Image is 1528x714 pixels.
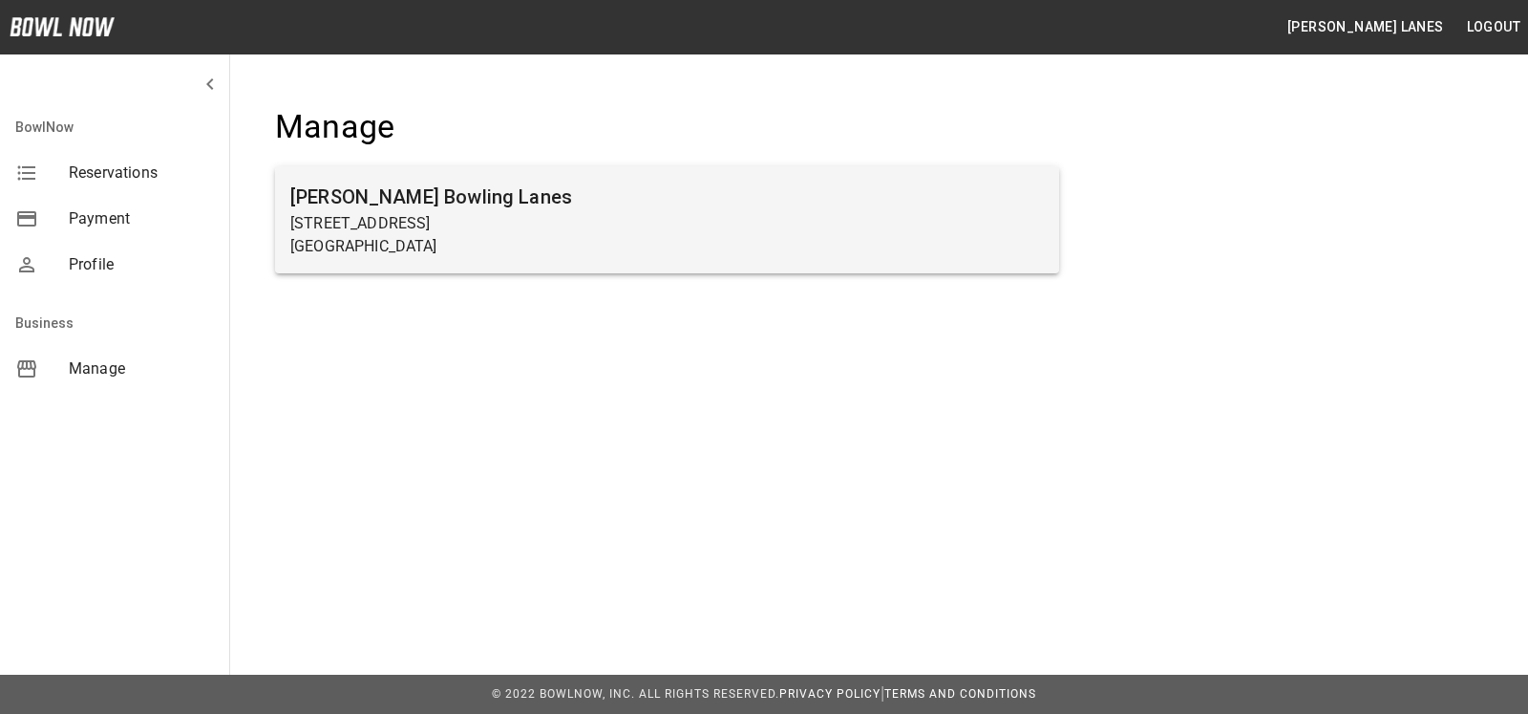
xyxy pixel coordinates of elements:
[1459,10,1528,45] button: Logout
[1280,10,1452,45] button: [PERSON_NAME] Lanes
[69,207,214,230] span: Payment
[290,182,1044,212] h6: [PERSON_NAME] Bowling Lanes
[10,17,115,36] img: logo
[275,107,1059,147] h4: Manage
[779,687,881,701] a: Privacy Policy
[69,357,214,380] span: Manage
[69,253,214,276] span: Profile
[69,162,214,184] span: Reservations
[290,235,1044,258] p: [GEOGRAPHIC_DATA]
[290,212,1044,235] p: [STREET_ADDRESS]
[492,687,779,701] span: © 2022 BowlNow, Inc. All Rights Reserved.
[884,687,1036,701] a: Terms and Conditions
